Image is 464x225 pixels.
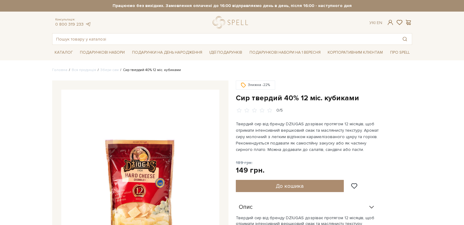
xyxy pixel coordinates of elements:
a: En [377,20,382,25]
span: До кошика [276,183,304,189]
h1: Сир твердий 40% 12 міс. кубиками [236,93,412,103]
a: logo [213,16,251,29]
a: 0 800 319 233 [55,22,84,27]
div: Ук [369,20,382,26]
input: Пошук товару у каталозі [52,34,398,45]
a: Подарунки на День народження [130,48,205,57]
a: Ідеї подарунків [207,48,245,57]
div: Знижка -22% [236,80,275,90]
span: Опис [239,205,253,210]
a: Вся продукція [72,68,96,72]
p: Твердий сир від бренду DZIUGAS дозріває протягом 12 місяців, щоб отримати інтенсивний вершковий с... [236,121,379,153]
div: 0/5 [276,108,283,113]
a: Подарункові набори на 1 Вересня [247,47,323,58]
a: Про Spell [388,48,412,57]
div: 149 грн. [236,166,264,175]
span: Консультація: [55,18,91,22]
a: Каталог [52,48,75,57]
span: 189 грн. [236,160,253,165]
a: telegram [85,22,91,27]
li: Сир твердий 40% 12 міс. кубиками [119,67,181,73]
span: | [375,20,376,25]
button: До кошика [236,180,344,192]
a: Збери сам [100,68,119,72]
a: Подарункові набори [77,48,127,57]
a: Головна [52,68,67,72]
strong: Працюємо без вихідних. Замовлення оплачені до 16:00 відправляємо день в день, після 16:00 - насту... [52,3,412,9]
button: Пошук товару у каталозі [398,34,412,45]
a: Корпоративним клієнтам [325,47,385,58]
